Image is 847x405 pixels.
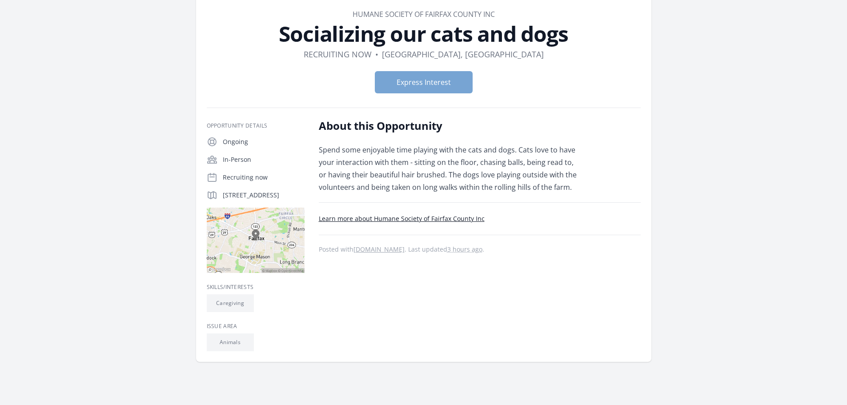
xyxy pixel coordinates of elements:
div: • [375,48,378,60]
p: Posted with . Last updated . [319,246,641,253]
p: [STREET_ADDRESS] [223,191,305,200]
img: Map [207,208,305,273]
dd: Recruiting now [304,48,372,60]
p: Spend some enjoyable time playing with the cats and dogs. Cats love to have your interaction with... [319,144,579,193]
a: [DOMAIN_NAME] [353,245,405,253]
button: Express Interest [375,71,473,93]
p: Recruiting now [223,173,305,182]
dd: [GEOGRAPHIC_DATA], [GEOGRAPHIC_DATA] [382,48,544,60]
h3: Skills/Interests [207,284,305,291]
a: Learn more about Humane Society of Fairfax County Inc [319,214,485,223]
h2: About this Opportunity [319,119,579,133]
p: In-Person [223,155,305,164]
p: Ongoing [223,137,305,146]
li: Caregiving [207,294,254,312]
a: Humane Society of Fairfax County Inc [353,9,495,19]
h3: Issue area [207,323,305,330]
h3: Opportunity Details [207,122,305,129]
abbr: Thu, Sep 11, 2025 11:25 AM [447,245,482,253]
li: Animals [207,333,254,351]
h1: Socializing our cats and dogs [207,23,641,44]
